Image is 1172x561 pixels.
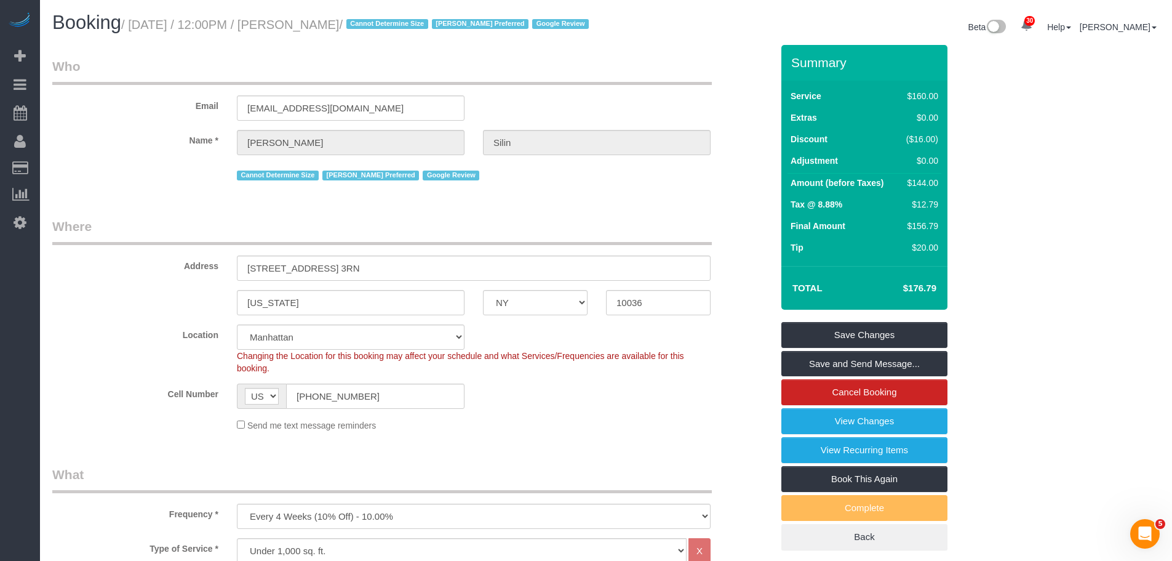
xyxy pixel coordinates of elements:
[339,18,592,31] span: /
[237,290,464,315] input: City
[52,12,121,33] span: Booking
[986,20,1006,36] img: New interface
[901,90,938,102] div: $160.00
[423,171,479,180] span: Google Review
[1080,22,1157,32] a: [PERSON_NAME]
[866,283,936,294] h4: $176.79
[781,379,947,405] a: Cancel Booking
[791,220,845,232] label: Final Amount
[901,177,938,189] div: $144.00
[901,198,938,211] div: $12.79
[237,351,684,373] span: Changing the Location for this booking may affect your schedule and what Services/Frequencies are...
[346,19,428,29] span: Cannot Determine Size
[791,198,842,211] label: Tax @ 8.88%
[901,220,938,232] div: $156.79
[606,290,711,315] input: Zip Code
[483,130,711,155] input: Last Name
[1015,12,1038,39] a: 30
[791,155,838,167] label: Adjustment
[237,95,464,121] input: Email
[43,325,228,341] label: Location
[532,19,589,29] span: Google Review
[781,524,947,550] a: Back
[901,133,938,145] div: ($16.00)
[901,111,938,124] div: $0.00
[792,283,823,293] strong: Total
[52,217,712,245] legend: Where
[781,466,947,492] a: Book This Again
[791,90,821,102] label: Service
[791,55,941,70] h3: Summary
[7,12,32,30] img: Automaid Logo
[286,384,464,409] input: Cell Number
[781,351,947,377] a: Save and Send Message...
[781,408,947,434] a: View Changes
[432,19,528,29] span: [PERSON_NAME] Preferred
[43,384,228,400] label: Cell Number
[43,130,228,147] label: Name *
[43,538,228,555] label: Type of Service *
[43,95,228,112] label: Email
[43,256,228,272] label: Address
[781,437,947,463] a: View Recurring Items
[1024,16,1035,26] span: 30
[1130,519,1160,549] iframe: Intercom live chat
[237,130,464,155] input: First Name
[901,241,938,254] div: $20.00
[121,18,592,31] small: / [DATE] / 12:00PM / [PERSON_NAME]
[322,171,419,180] span: [PERSON_NAME] Preferred
[781,322,947,348] a: Save Changes
[1155,519,1165,529] span: 5
[52,57,712,85] legend: Who
[791,241,803,254] label: Tip
[1047,22,1071,32] a: Help
[43,504,228,520] label: Frequency *
[52,466,712,493] legend: What
[237,171,319,180] span: Cannot Determine Size
[247,421,376,430] span: Send me text message reminders
[791,111,817,124] label: Extras
[791,177,883,189] label: Amount (before Taxes)
[901,155,938,167] div: $0.00
[968,22,1007,32] a: Beta
[791,133,827,145] label: Discount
